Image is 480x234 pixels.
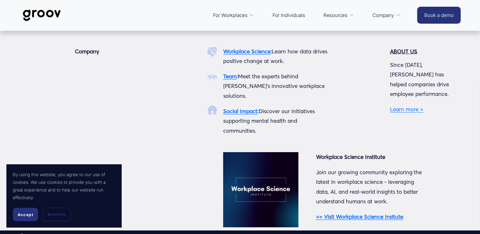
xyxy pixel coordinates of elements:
span: Resources [323,11,347,19]
a: Team [223,73,237,80]
a: For Individuals [269,8,308,23]
strong: ABOUT US [390,48,417,55]
a: Social Impact [223,108,257,114]
p: Discover our initiatives supporting mental health and communities. [223,106,331,136]
button: Decline [43,208,71,221]
strong: : [271,48,272,55]
span: For Workplaces [213,11,248,19]
strong: : [257,108,259,114]
a: folder dropdown [320,8,357,23]
button: Accept [13,208,38,221]
p: Meet the experts behind [PERSON_NAME]'s innovative workplace solutions. [223,72,331,101]
a: >> Visit Workplace Science Insitute [316,213,403,220]
a: Learn more > [390,106,423,113]
p: Since [DATE], [PERSON_NAME] has helped companies drive employee performance. [390,60,461,99]
p: By using this website, you agree to our use of cookies. We use cookies to provide you with a grea... [13,171,115,202]
span: Decline [48,212,66,217]
p: Join our growing community exploring the latest in workplace science - leveraging data, AI, and r... [316,168,424,207]
span: Accept [18,212,33,217]
a: folder dropdown [210,8,257,23]
img: Groov | Workplace Science Platform | Unlock Performance | Drive Results [19,5,64,26]
strong: Company [75,48,99,55]
strong: : [237,73,238,80]
section: Cookie banner [6,164,122,228]
a: Book a demo [417,7,461,24]
a: Workplace Science [223,48,271,55]
a: folder dropdown [369,8,404,23]
span: Company [372,11,394,19]
p: Learn how data drives positive change at work. [223,47,331,66]
strong: Workplace Science Institute [316,153,385,160]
